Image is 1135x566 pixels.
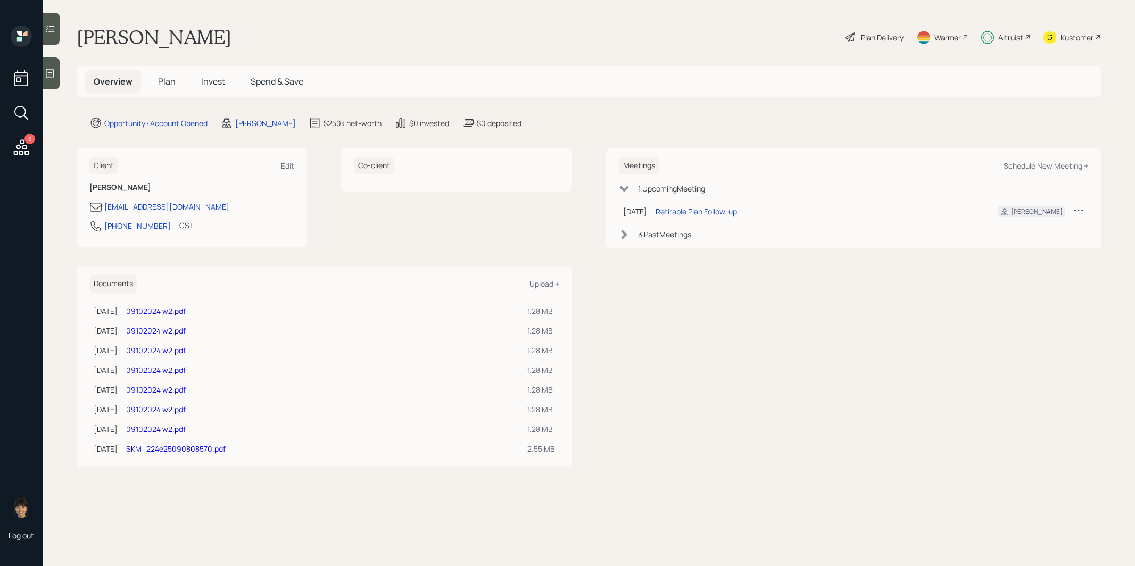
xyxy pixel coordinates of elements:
[619,157,659,174] h6: Meetings
[158,76,176,87] span: Plan
[527,423,555,435] div: 1.28 MB
[324,118,382,129] div: $250k net-worth
[94,76,132,87] span: Overview
[529,279,559,289] div: Upload +
[281,161,294,171] div: Edit
[638,229,691,240] div: 3 Past Meeting s
[201,76,225,87] span: Invest
[998,32,1023,43] div: Altruist
[527,325,555,336] div: 1.28 MB
[861,32,904,43] div: Plan Delivery
[934,32,961,43] div: Warmer
[104,118,208,129] div: Opportunity · Account Opened
[126,365,186,375] a: 09102024 w2.pdf
[9,530,34,540] div: Log out
[179,220,194,231] div: CST
[126,444,226,454] a: SKM_224e25090808570.pdf
[126,404,186,414] a: 09102024 w2.pdf
[126,385,186,395] a: 09102024 w2.pdf
[251,76,303,87] span: Spend & Save
[94,423,118,435] div: [DATE]
[77,26,231,49] h1: [PERSON_NAME]
[527,305,555,317] div: 1.28 MB
[235,118,296,129] div: [PERSON_NAME]
[527,384,555,395] div: 1.28 MB
[126,306,186,316] a: 09102024 w2.pdf
[89,183,294,192] h6: [PERSON_NAME]
[1061,32,1093,43] div: Kustomer
[656,206,737,217] div: Retirable Plan Follow-up
[126,424,186,434] a: 09102024 w2.pdf
[527,364,555,376] div: 1.28 MB
[126,345,186,355] a: 09102024 w2.pdf
[89,275,137,293] h6: Documents
[409,118,449,129] div: $0 invested
[1004,161,1088,171] div: Schedule New Meeting +
[94,305,118,317] div: [DATE]
[623,206,647,217] div: [DATE]
[94,443,118,454] div: [DATE]
[94,345,118,356] div: [DATE]
[94,364,118,376] div: [DATE]
[104,220,171,231] div: [PHONE_NUMBER]
[94,325,118,336] div: [DATE]
[94,384,118,395] div: [DATE]
[24,134,35,144] div: 6
[477,118,521,129] div: $0 deposited
[126,326,186,336] a: 09102024 w2.pdf
[104,201,229,212] div: [EMAIL_ADDRESS][DOMAIN_NAME]
[94,404,118,415] div: [DATE]
[354,157,394,174] h6: Co-client
[638,183,705,194] div: 1 Upcoming Meeting
[527,345,555,356] div: 1.28 MB
[527,404,555,415] div: 1.28 MB
[527,443,555,454] div: 2.55 MB
[11,496,32,518] img: treva-nostdahl-headshot.png
[1011,207,1063,217] div: [PERSON_NAME]
[89,157,118,174] h6: Client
